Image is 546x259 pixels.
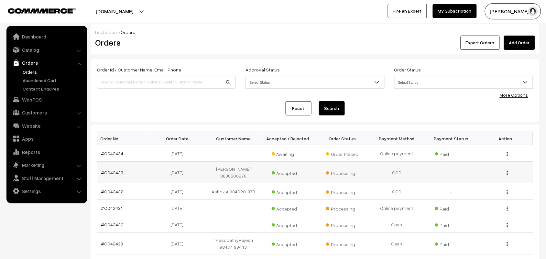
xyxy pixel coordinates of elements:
th: Order Status [315,132,369,145]
button: [PERSON_NAME] s… [485,3,541,19]
th: Payment Status [424,132,478,145]
span: Paid [435,204,467,212]
span: Processing [326,239,358,248]
td: - [424,183,478,200]
span: Processing [326,204,358,212]
a: Hire an Expert [388,4,427,18]
td: - [424,162,478,183]
td: [DATE] [152,216,206,233]
a: Website [8,120,85,132]
a: More Options [500,92,528,98]
a: Dashboard [8,31,85,42]
a: #OD42429 [101,241,124,246]
button: [DOMAIN_NAME] [73,3,156,19]
label: Order Id / Customer Name, Email, Phone [97,66,181,73]
a: Reports [8,146,85,158]
a: #OD42433 [101,170,124,175]
img: Menu [507,207,508,211]
td: [DATE] [152,233,206,254]
td: [DATE] [152,200,206,216]
td: Online payment [369,200,424,216]
label: Order Status [394,66,421,73]
a: Apps [8,133,85,145]
a: Settings [8,185,85,197]
input: Order Id / Customer Name / Customer Email / Customer Phone [97,76,236,89]
a: Customers [8,107,85,118]
span: Orders [121,29,135,35]
a: #OD42430 [101,222,124,227]
span: Processing [326,168,358,177]
div: / [95,29,535,36]
td: COD [369,162,424,183]
button: Search [319,101,345,115]
a: Abandoned Cart [21,77,85,84]
span: Paid [435,239,467,248]
th: Payment Method [369,132,424,145]
span: Select Status [395,77,533,88]
span: Accepted [272,204,304,212]
a: #OD42434 [101,151,124,156]
span: Select Status [246,77,384,88]
a: WebPOS [8,94,85,105]
a: Reset [286,101,311,115]
img: Menu [507,152,508,156]
a: #OD42432 [101,189,124,194]
a: Catalog [8,44,85,56]
td: [DATE] [152,162,206,183]
img: Menu [507,223,508,227]
a: Orders [21,69,85,75]
img: user [528,6,538,16]
button: Export Orders [461,36,500,50]
h2: Orders [95,38,235,48]
img: Menu [507,242,508,246]
a: Staff Management [8,172,85,184]
td: Ashok A 9840201973 [206,183,260,200]
th: Action [478,132,533,145]
span: Accepted [272,220,304,229]
span: Paid [435,220,467,229]
label: Approval Status [246,66,280,73]
img: COMMMERCE [8,8,76,13]
span: Select Status [394,76,533,89]
th: Order No [97,132,152,145]
span: Accepted [272,239,304,248]
td: Online payment [369,145,424,162]
span: Awaiting [272,149,304,157]
span: Accepted [272,187,304,196]
span: Order Placed [326,149,358,157]
td: [DATE] [152,183,206,200]
td: Cash [369,216,424,233]
a: Contact Enquires [21,85,85,92]
img: Menu [507,171,508,175]
a: Orders [8,57,85,69]
td: [PERSON_NAME] 8838508278 [206,162,260,183]
th: Order Date [152,132,206,145]
th: Accepted / Rejected [261,132,315,145]
td: Cash [369,233,424,254]
a: Dashboard [95,29,119,35]
th: Customer Name [206,132,260,145]
a: Marketing [8,159,85,171]
a: #OD42431 [101,205,123,211]
td: ~PasupathyRajesh 98404 98443 [206,233,260,254]
span: Processing [326,187,358,196]
img: Menu [507,190,508,194]
td: COD [369,183,424,200]
span: Processing [326,220,358,229]
a: My Subscription [433,4,477,18]
span: Paid [435,149,467,157]
span: Select Status [246,76,384,89]
a: Add Order [504,36,535,50]
span: Accepted [272,168,304,177]
a: COMMMERCE [8,6,65,14]
td: [DATE] [152,145,206,162]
